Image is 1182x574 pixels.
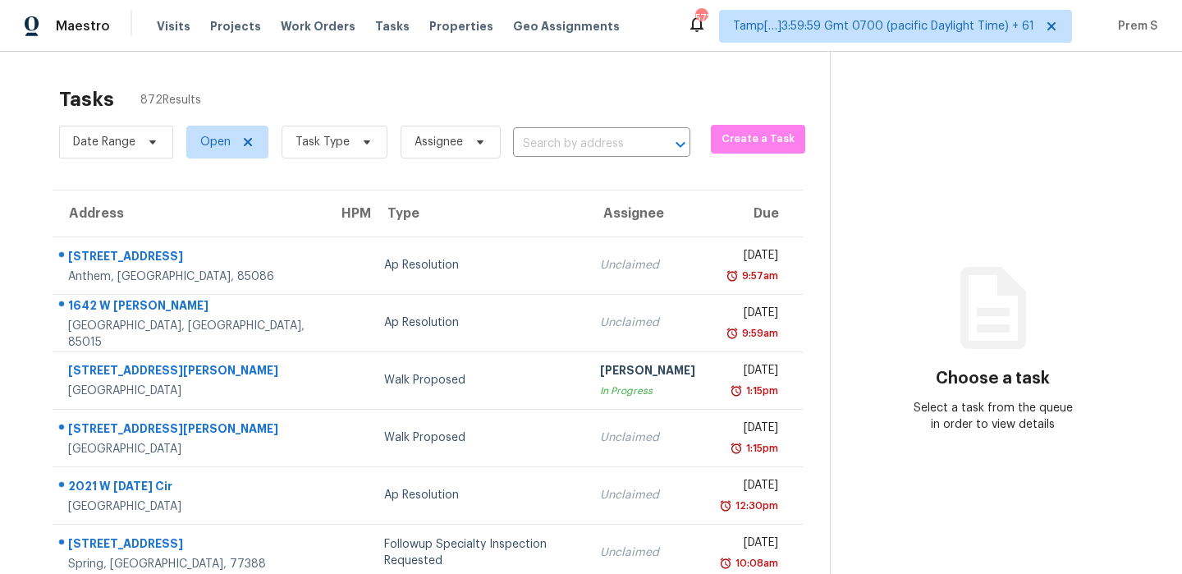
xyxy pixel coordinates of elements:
span: Create a Task [719,130,797,149]
img: Overdue Alarm Icon [730,383,743,399]
div: Anthem, [GEOGRAPHIC_DATA], 85086 [68,269,312,285]
span: Maestro [56,18,110,34]
span: Prem S [1111,18,1157,34]
div: [PERSON_NAME] [600,362,695,383]
img: Overdue Alarm Icon [730,440,743,457]
span: Visits [157,18,190,34]
div: Ap Resolution [384,257,574,273]
span: Geo Assignments [513,18,620,34]
input: Search by address [513,131,644,157]
h2: Tasks [59,91,114,108]
div: 1642 W [PERSON_NAME] [68,297,312,318]
div: [STREET_ADDRESS] [68,535,312,556]
div: [GEOGRAPHIC_DATA] [68,383,312,399]
span: Open [200,134,231,150]
span: 872 Results [140,92,201,108]
span: Date Range [73,134,135,150]
div: [STREET_ADDRESS][PERSON_NAME] [68,420,312,441]
div: 12:30pm [732,498,778,514]
span: Properties [429,18,493,34]
button: Create a Task [711,125,805,154]
span: Tasks [375,21,410,32]
div: Ap Resolution [384,315,574,331]
span: Assignee [415,134,463,150]
th: HPM [325,191,371,236]
div: [GEOGRAPHIC_DATA] [68,441,312,457]
div: 9:57am [739,268,778,284]
div: [GEOGRAPHIC_DATA], [GEOGRAPHIC_DATA], 85015 [68,318,312,351]
th: Address [53,191,325,236]
div: 1:15pm [743,440,778,457]
div: Walk Proposed [384,429,574,446]
div: Select a task from the queue in order to view details [912,400,1074,433]
h3: Choose a task [936,370,1050,387]
div: [DATE] [722,305,778,325]
div: [DATE] [722,362,778,383]
div: Spring, [GEOGRAPHIC_DATA], 77388 [68,556,312,572]
div: Unclaimed [600,315,695,331]
img: Overdue Alarm Icon [726,268,739,284]
div: In Progress [600,383,695,399]
button: Open [669,133,692,156]
div: Unclaimed [600,487,695,503]
img: Overdue Alarm Icon [726,325,739,342]
div: [GEOGRAPHIC_DATA] [68,498,312,515]
div: [STREET_ADDRESS] [68,248,312,269]
th: Type [371,191,587,236]
div: Followup Specialty Inspection Requested [384,536,574,569]
span: Tamp[…]3:59:59 Gmt 0700 (pacific Daylight Time) + 61 [733,18,1034,34]
th: Assignee [587,191,708,236]
div: [DATE] [722,535,778,555]
img: Overdue Alarm Icon [719,498,732,514]
div: [DATE] [722,477,778,498]
span: Task Type [295,134,350,150]
div: Ap Resolution [384,487,574,503]
div: [DATE] [722,420,778,440]
th: Due [708,191,804,236]
div: 573 [695,10,707,26]
div: 9:59am [739,325,778,342]
div: 1:15pm [743,383,778,399]
div: Walk Proposed [384,372,574,388]
div: Unclaimed [600,544,695,561]
img: Overdue Alarm Icon [719,555,732,572]
div: 10:08am [732,555,778,572]
div: [DATE] [722,247,778,268]
span: Projects [210,18,261,34]
div: 2021 W [DATE] Cir [68,478,312,498]
span: Work Orders [281,18,355,34]
div: Unclaimed [600,429,695,446]
div: [STREET_ADDRESS][PERSON_NAME] [68,362,312,383]
div: Unclaimed [600,257,695,273]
